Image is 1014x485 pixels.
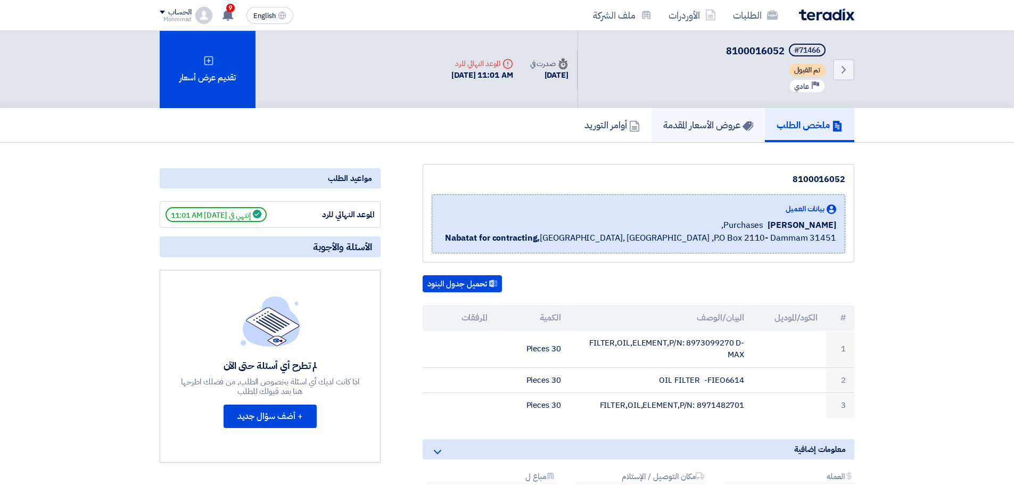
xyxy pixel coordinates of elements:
[423,305,496,331] th: المرفقات
[253,12,276,20] span: English
[794,81,809,92] span: عادي
[789,64,826,77] span: تم القبول
[726,44,828,59] h5: 8100016052
[663,119,753,131] h5: عروض الأسعار المقدمة
[530,58,568,69] div: صدرت في
[768,219,836,232] span: [PERSON_NAME]
[786,203,825,215] span: بيانات العميل
[826,331,854,368] td: 1
[570,305,753,331] th: البيان/الوصف
[423,275,502,292] button: تحميل جدول البنود
[570,367,753,393] td: OIL FILTER -FIEO6614
[160,168,381,188] div: مواعيد الطلب
[570,393,753,418] td: FILTER,OIL,ELEMENT,P/N: 8971482701
[451,69,513,81] div: [DATE] 11:01 AM
[226,4,235,12] span: 9
[168,8,191,17] div: الحساب
[530,69,568,81] div: [DATE]
[496,305,570,331] th: الكمية
[652,108,765,142] a: عروض الأسعار المقدمة
[166,207,267,222] span: إنتهي في [DATE] 11:01 AM
[246,7,293,24] button: English
[726,44,785,58] span: 8100016052
[777,119,843,131] h5: ملخص الطلب
[584,3,660,28] a: ملف الشركة
[753,305,826,331] th: الكود/الموديل
[726,472,854,483] div: العمله
[445,232,836,244] span: [GEOGRAPHIC_DATA], [GEOGRAPHIC_DATA] ,P.O Box 2110- Dammam 31451
[496,367,570,393] td: 30 Pieces
[432,173,845,186] div: 8100016052
[799,9,854,21] img: Teradix logo
[180,377,361,396] div: اذا كانت لديك أي اسئلة بخصوص الطلب, من فضلك اطرحها هنا بعد قبولك للطلب
[794,47,820,54] div: #71466
[826,367,854,393] td: 2
[660,3,724,28] a: الأوردرات
[241,296,300,346] img: empty_state_list.svg
[195,7,212,24] img: profile_test.png
[295,209,375,221] div: الموعد النهائي للرد
[496,331,570,368] td: 30 Pieces
[224,405,317,428] button: + أضف سؤال جديد
[427,472,556,483] div: مباع ل
[451,58,513,69] div: الموعد النهائي للرد
[765,108,854,142] a: ملخص الطلب
[826,393,854,418] td: 3
[584,119,640,131] h5: أوامر التوريد
[160,31,255,108] div: تقديم عرض أسعار
[573,108,652,142] a: أوامر التوريد
[794,443,846,455] span: معلومات إضافية
[721,219,763,232] span: Purchases,
[570,331,753,368] td: FILTER,OIL,ELEMENT,P/N: 8973099270 D-MAX
[445,232,540,244] b: Nabatat for contracting,
[496,393,570,418] td: 30 Pieces
[724,3,786,28] a: الطلبات
[576,472,705,483] div: مكان التوصيل / الإستلام
[313,241,372,253] span: الأسئلة والأجوبة
[160,17,191,22] div: Mohmmad
[180,359,361,372] div: لم تطرح أي أسئلة حتى الآن
[826,305,854,331] th: #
